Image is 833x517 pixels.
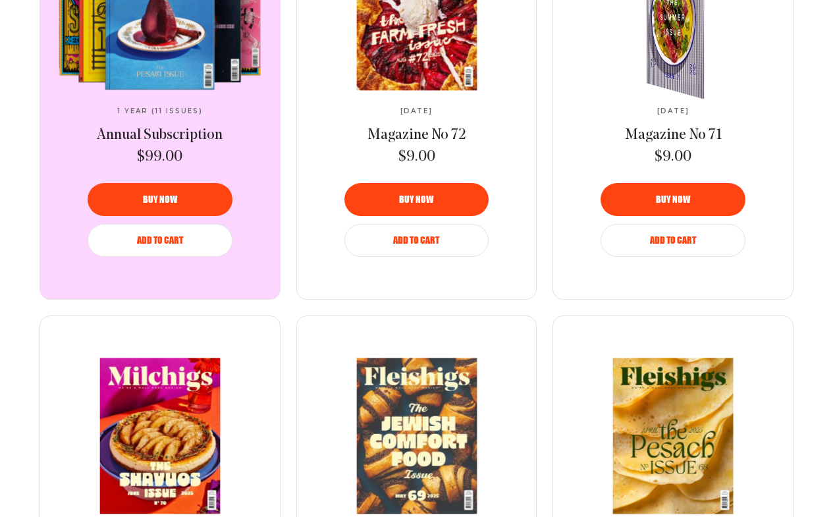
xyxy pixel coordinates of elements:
[656,195,690,204] span: Buy now
[625,128,722,143] span: Magazine No 71
[657,107,689,115] span: [DATE]
[137,148,182,167] span: $99.00
[563,358,783,514] a: Magazine No 68Magazine No 68
[117,107,203,115] span: 1 Year (11 Issues)
[563,358,784,514] img: Magazine No 68
[655,148,691,167] span: $9.00
[137,236,183,245] span: Add to Cart
[50,358,270,514] a: Magazine No 70Magazine No 70
[393,236,439,245] span: Add to Cart
[88,224,232,257] button: Add to Cart
[398,148,435,167] span: $9.00
[143,195,177,204] span: Buy now
[306,358,527,514] img: Magazine No 69
[367,126,466,146] a: Magazine No 72
[97,126,223,146] a: Annual Subscription
[97,128,223,143] span: Annual Subscription
[399,195,433,204] span: Buy now
[344,224,489,257] button: Add to Cart
[400,107,433,115] span: [DATE]
[88,183,232,216] button: Buy now
[625,126,722,146] a: Magazine No 71
[601,183,745,216] button: Buy now
[367,128,466,143] span: Magazine No 72
[49,358,270,514] img: Magazine No 70
[344,183,489,216] button: Buy now
[307,358,527,514] a: Magazine No 69Magazine No 69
